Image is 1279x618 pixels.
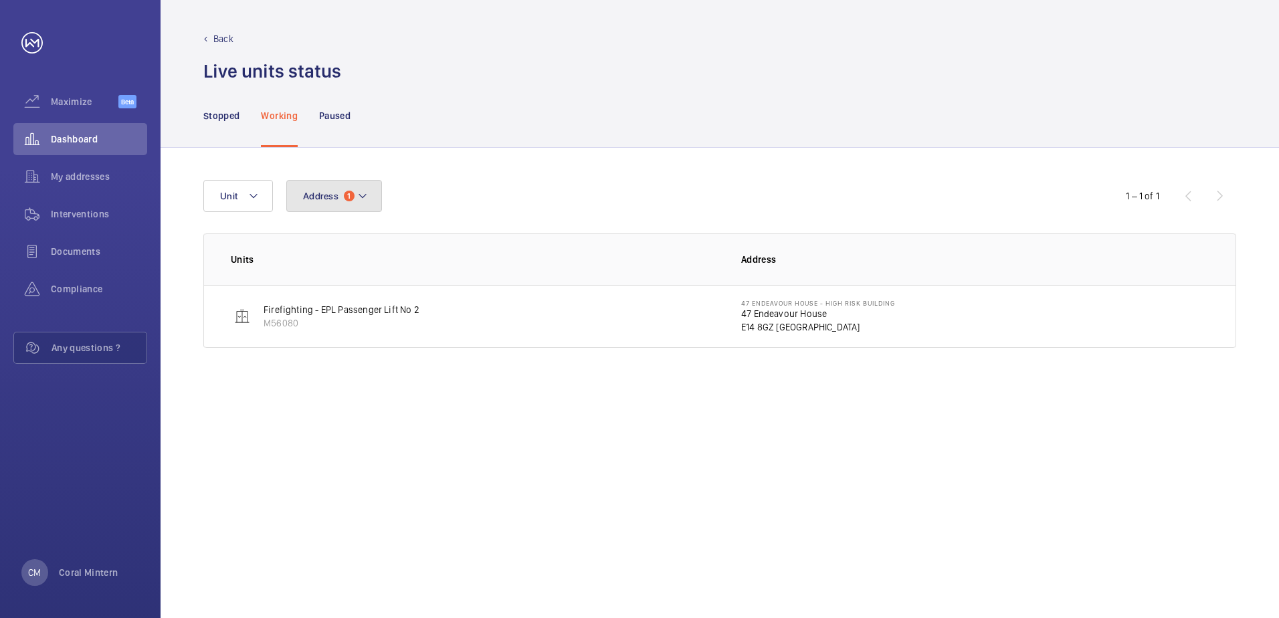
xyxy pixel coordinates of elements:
[234,308,250,324] img: elevator.svg
[51,207,147,221] span: Interventions
[286,180,382,212] button: Address1
[1126,189,1159,203] div: 1 – 1 of 1
[203,180,273,212] button: Unit
[319,109,351,122] p: Paused
[28,566,41,579] p: CM
[51,170,147,183] span: My addresses
[741,307,895,320] p: 47 Endeavour House
[741,299,895,307] p: 47 Endeavour House - High Risk Building
[741,253,1209,266] p: Address
[59,566,118,579] p: Coral Mintern
[203,109,239,122] p: Stopped
[52,341,146,354] span: Any questions ?
[231,253,720,266] p: Units
[51,245,147,258] span: Documents
[303,191,338,201] span: Address
[213,32,233,45] p: Back
[51,282,147,296] span: Compliance
[741,320,895,334] p: E14 8GZ [GEOGRAPHIC_DATA]
[220,191,237,201] span: Unit
[264,316,419,330] p: M56080
[261,109,297,122] p: Working
[51,132,147,146] span: Dashboard
[51,95,118,108] span: Maximize
[344,191,355,201] span: 1
[203,59,341,84] h1: Live units status
[118,95,136,108] span: Beta
[264,303,419,316] p: Firefighting - EPL Passenger Lift No 2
